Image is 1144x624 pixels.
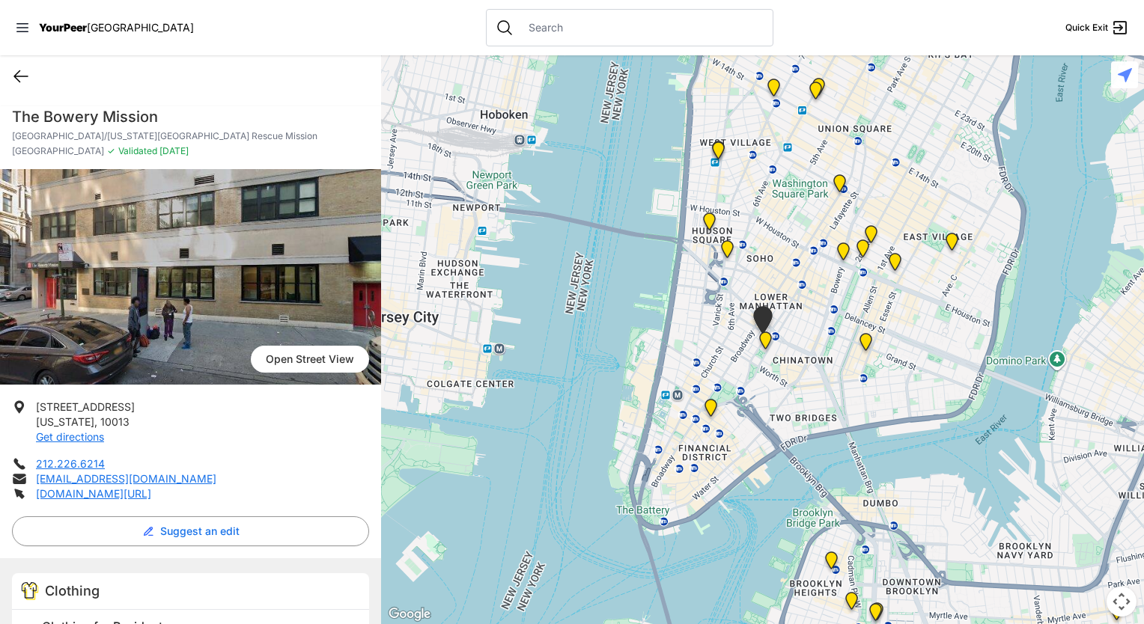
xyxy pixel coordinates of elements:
[809,78,828,102] div: Church of St. Francis Xavier - Front Entrance
[702,399,720,423] div: Main Office
[806,82,825,105] div: Back of the Church
[39,21,87,34] span: YourPeer
[12,106,369,127] h1: The Bowery Mission
[830,174,849,198] div: Harvey Milk High School
[1065,19,1129,37] a: Quick Exit
[36,400,135,413] span: [STREET_ADDRESS]
[1065,22,1108,34] span: Quick Exit
[118,145,157,156] span: Validated
[862,225,880,249] div: Maryhouse
[886,253,904,277] div: University Community Social Services (UCSS)
[45,583,100,599] span: Clothing
[160,524,240,539] span: Suggest an edit
[709,141,728,165] div: Greenwich Village
[36,430,104,443] a: Get directions
[251,346,369,373] span: Open Street View
[36,487,151,500] a: [DOMAIN_NAME][URL]
[12,130,369,142] p: [GEOGRAPHIC_DATA]/[US_STATE][GEOGRAPHIC_DATA] Rescue Mission
[385,605,434,624] a: Open this area in Google Maps (opens a new window)
[36,457,105,470] a: 212.226.6214
[107,145,115,157] span: ✓
[764,79,783,103] div: Church of the Village
[87,21,194,34] span: [GEOGRAPHIC_DATA]
[834,242,853,266] div: Bowery Campus
[709,141,728,165] div: Art and Acceptance LGBTQIA2S+ Program
[842,592,861,616] div: Brooklyn
[756,331,775,355] div: Manhattan Criminal Court
[100,415,130,428] span: 10013
[857,333,875,357] div: Lower East Side Youth Drop-in Center. Yellow doors with grey buzzer on the right
[943,233,961,257] div: Manhattan
[39,23,194,32] a: YourPeer[GEOGRAPHIC_DATA]
[36,415,94,428] span: [US_STATE]
[94,415,97,428] span: ,
[36,472,216,485] a: [EMAIL_ADDRESS][DOMAIN_NAME]
[157,145,189,156] span: [DATE]
[854,239,872,263] div: St. Joseph House
[12,516,369,546] button: Suggest an edit
[520,20,764,35] input: Search
[750,306,776,340] div: Tribeca Campus/New York City Rescue Mission
[1107,587,1137,617] button: Map camera controls
[12,145,104,157] span: [GEOGRAPHIC_DATA]
[718,240,737,264] div: Main Location, SoHo, DYCD Youth Drop-in Center
[385,605,434,624] img: Google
